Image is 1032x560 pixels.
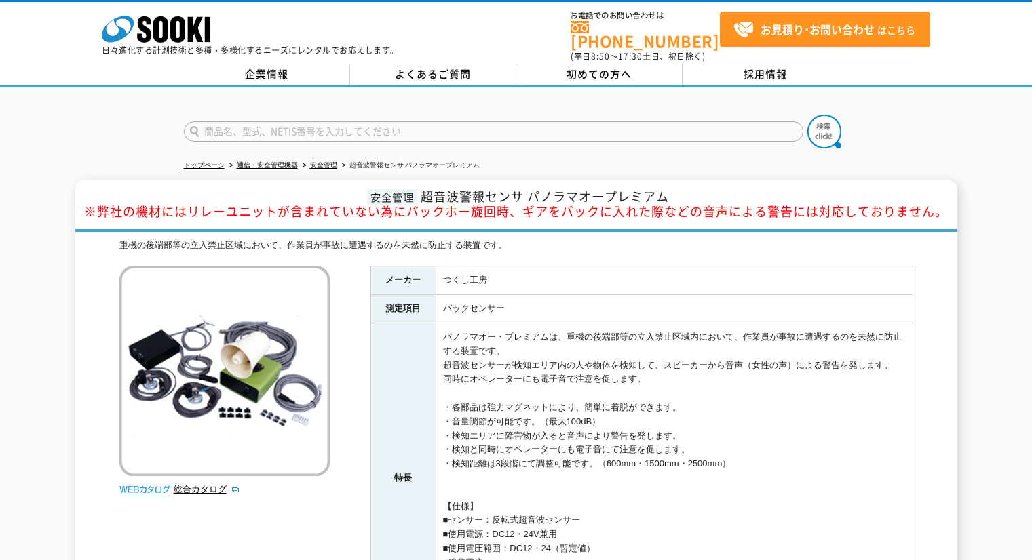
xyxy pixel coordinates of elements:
[310,161,337,169] a: 安全管理
[807,115,841,148] img: btn_search.png
[350,64,516,85] a: よくあるご質問
[174,484,240,494] a: 総合カタログ
[119,266,330,476] img: 超音波警報センサ パノラマオープレミアム
[436,266,913,295] td: つくし工房
[119,483,170,496] img: webカタログ
[683,64,849,85] a: 採用情報
[436,295,913,323] td: バックセンサー
[119,239,913,253] div: 重機の後端部等の立入禁止区域において、作業員が事故に遭遇するのを未然に防止する装置です。
[102,46,399,54] p: 日々進化する計測技術と多種・多様化するニーズにレンタルでお応えします。
[370,266,436,295] th: メーカー
[516,64,683,85] a: 初めての方へ
[571,50,705,62] span: (平日 ～ 土日、祝日除く)
[184,121,803,142] input: 商品名、型式、NETIS番号を入力してください
[761,21,875,37] strong: お見積り･お問い合わせ
[184,64,350,85] a: 企業情報
[591,50,610,62] span: 8:50
[339,159,480,173] li: 超音波警報センサ パノラマオープレミアム
[571,12,720,20] span: お電話でのお問い合わせは
[84,187,948,220] span: 超音波警報センサ パノラマオープレミアム
[618,50,643,62] span: 17:30
[84,202,948,220] span: ※弊社の機材にはリレーユニットが含まれていない為にバックホー旋回時、ギアをバックに入れた際などの音声による警告には対応しておりません。
[571,21,720,49] a: [PHONE_NUMBER]
[733,20,915,40] span: はこちら
[720,12,930,47] a: お見積り･お問い合わせはこちら
[367,189,417,205] span: 安全管理
[184,161,225,169] a: トップページ
[370,295,436,323] th: 測定項目
[567,66,632,81] span: 初めての方へ
[237,161,298,169] a: 通信・安全管理機器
